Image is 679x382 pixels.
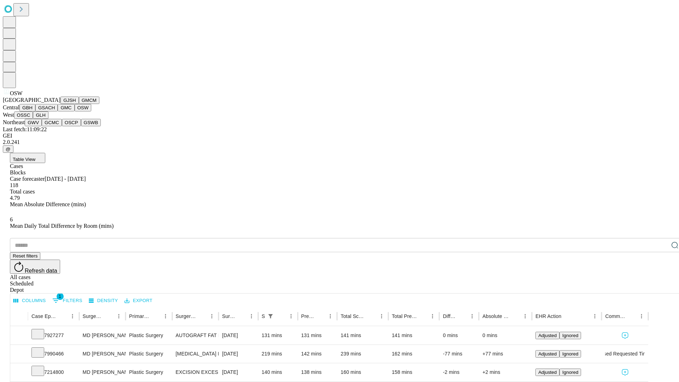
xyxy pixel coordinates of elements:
button: Sort [58,311,68,321]
div: EHR Action [535,313,561,319]
div: GEI [3,133,676,139]
button: Menu [467,311,477,321]
button: Expand [14,330,24,342]
span: 6 [10,216,13,222]
div: Plastic Surgery [129,345,168,363]
span: Reset filters [13,253,37,259]
button: GMCM [79,97,99,104]
div: 0 mins [443,326,475,345]
button: Show filters [266,311,275,321]
span: Last fetch: 11:09:22 [3,126,47,132]
span: @ [6,146,11,152]
span: Adjusted [538,351,557,357]
div: Case Epic Id [31,313,57,319]
button: Show filters [51,295,84,306]
button: Sort [457,311,467,321]
button: Reset filters [10,252,40,260]
span: Total cases [10,189,35,195]
span: Northeast [3,119,25,125]
span: Refresh data [25,268,57,274]
button: Menu [207,311,217,321]
button: Sort [197,311,207,321]
div: Total Predicted Duration [392,313,417,319]
span: Ignored [562,333,578,338]
div: 219 mins [262,345,294,363]
div: Used Requested Time [605,345,644,363]
div: Plastic Surgery [129,363,168,381]
button: Menu [161,311,170,321]
span: [DATE] - [DATE] [45,176,86,182]
button: Ignored [559,332,581,339]
button: Sort [418,311,428,321]
span: Adjusted [538,370,557,375]
button: Sort [237,311,246,321]
button: Ignored [559,369,581,376]
div: 141 mins [392,326,436,345]
button: Sort [104,311,114,321]
div: 7214800 [31,363,76,381]
button: Adjusted [535,369,559,376]
button: Menu [114,311,124,321]
button: Select columns [12,295,48,306]
button: Menu [325,311,335,321]
div: Plastic Surgery [129,326,168,345]
button: GWV [25,119,42,126]
div: 131 mins [301,326,334,345]
button: Sort [151,311,161,321]
span: Case forecaster [10,176,45,182]
button: Menu [68,311,77,321]
button: Refresh data [10,260,60,274]
div: 239 mins [341,345,385,363]
button: Sort [562,311,572,321]
div: 140 mins [262,363,294,381]
button: GLH [33,111,48,119]
div: 2.0.241 [3,139,676,145]
button: Menu [286,311,296,321]
div: -2 mins [443,363,475,381]
span: Ignored [562,351,578,357]
div: [MEDICAL_DATA] FOR [MEDICAL_DATA] [176,345,215,363]
div: 7927277 [31,326,76,345]
button: Menu [377,311,387,321]
div: Surgery Date [222,313,236,319]
span: Ignored [562,370,578,375]
div: Predicted In Room Duration [301,313,315,319]
div: 7990466 [31,345,76,363]
div: 158 mins [392,363,436,381]
span: Used Requested Time [600,345,650,363]
button: GJSH [60,97,79,104]
button: Density [87,295,120,306]
button: GCMC [42,119,62,126]
div: Difference [443,313,457,319]
div: +2 mins [482,363,528,381]
button: OSSC [14,111,33,119]
button: Adjusted [535,332,559,339]
div: MD [PERSON_NAME] [PERSON_NAME] Md [83,326,122,345]
button: Menu [590,311,600,321]
div: MD [PERSON_NAME] [PERSON_NAME] Md [83,363,122,381]
button: Expand [14,366,24,379]
span: 1 [57,293,64,300]
div: [DATE] [222,345,255,363]
div: MD [PERSON_NAME] [PERSON_NAME] Md [83,345,122,363]
span: Mean Daily Total Difference by Room (mins) [10,223,114,229]
button: Ignored [559,350,581,358]
div: 142 mins [301,345,334,363]
button: Sort [510,311,520,321]
button: GBH [19,104,35,111]
button: Adjusted [535,350,559,358]
span: Central [3,104,19,110]
span: Mean Absolute Difference (mins) [10,201,86,207]
span: [GEOGRAPHIC_DATA] [3,97,60,103]
button: GMC [58,104,74,111]
div: Primary Service [129,313,150,319]
div: EXCISION EXCESSIVE SKIN AND [MEDICAL_DATA] INCLUDING [MEDICAL_DATA] ABDOMEN INFRAUMBILICAL PANNIC... [176,363,215,381]
button: Menu [520,311,530,321]
button: Expand [14,348,24,360]
div: Scheduled In Room Duration [262,313,265,319]
div: +77 mins [482,345,528,363]
button: @ [3,145,13,153]
button: Sort [315,311,325,321]
div: 162 mins [392,345,436,363]
button: Menu [246,311,256,321]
